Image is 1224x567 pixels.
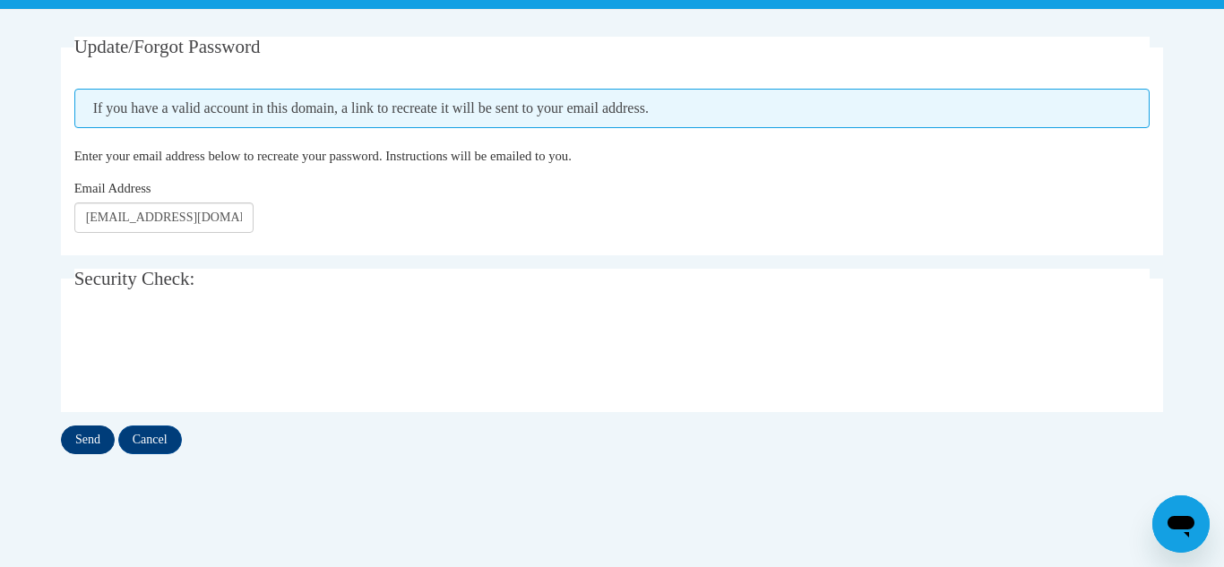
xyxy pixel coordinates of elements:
[74,89,1151,128] span: If you have a valid account in this domain, a link to recreate it will be sent to your email addr...
[74,36,261,57] span: Update/Forgot Password
[118,425,182,454] input: Cancel
[74,268,195,289] span: Security Check:
[74,320,347,390] iframe: To enrich screen reader interactions, please activate Accessibility in Grammarly extension settings
[61,425,115,454] input: Send
[74,149,572,163] span: Enter your email address below to recreate your password. Instructions will be emailed to you.
[74,202,254,233] input: Email
[74,181,151,195] span: Email Address
[1152,495,1210,553] iframe: Button to launch messaging window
